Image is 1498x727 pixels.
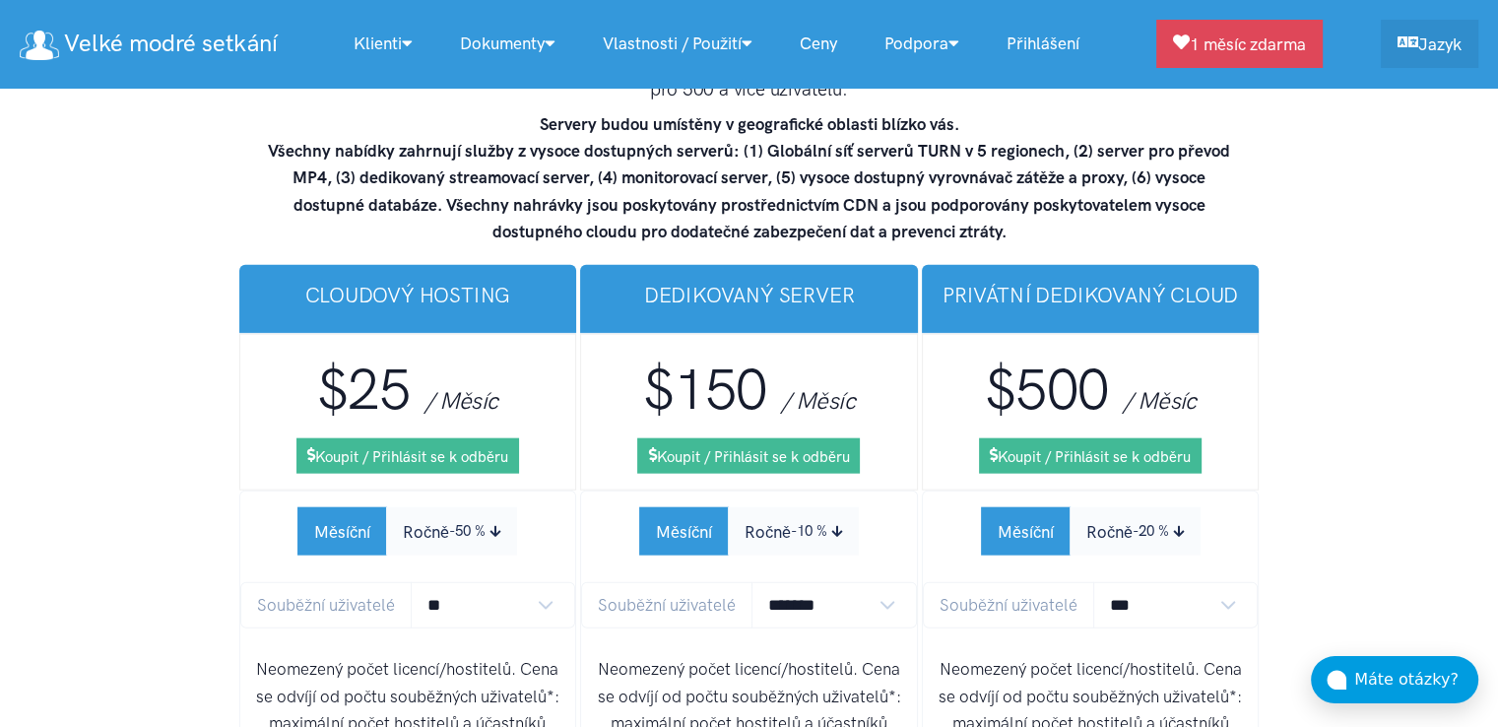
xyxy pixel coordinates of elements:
font: Velké modré setkání [64,29,277,57]
font: Souběžní uživatelé [257,595,395,615]
span: $150 [643,356,767,424]
font: Měsíční [998,522,1054,542]
font: Privátní dedikovaný cloud [943,283,1238,307]
font: Měsíční [656,522,712,542]
div: Období předplatného [297,507,517,556]
button: Máte otázky? [1311,656,1478,703]
font: Ceny [800,33,837,53]
font: / Měsíc [781,386,855,415]
font: / Měsíc [424,386,498,415]
img: logo [20,31,59,60]
font: -10 % [791,522,827,540]
font: Přihlášení [1007,33,1079,53]
font: Jazyk [1418,34,1462,54]
font: Ročně [403,522,449,542]
a: Vlastnosti / Použití [579,23,776,65]
button: Ročně-20 % [1070,507,1201,556]
font: / Měsíc [1123,386,1197,415]
font: Vlastnosti / Použití [603,33,742,53]
font: Servery budou umístěny v geografické oblasti blízko vás. [540,114,959,134]
span: $500 [985,356,1109,424]
font: Koupit / Přihlásit se k odběru [315,448,508,466]
font: -50 % [449,522,486,540]
font: Ročně [1086,522,1133,542]
a: Podpora [861,23,983,65]
font: Dedikovaný server [644,283,854,307]
font: Máte otázky? [1354,670,1459,689]
font: Podpora [884,33,948,53]
a: Koupit / Přihlásit se k odběru [296,438,519,474]
a: Koupit / Přihlásit se k odběru [979,438,1202,474]
font: Všechny nabídky zahrnují služby z vysoce dostupných serverů: (1) Globální síť serverů TURN v 5 re... [268,141,1230,241]
font: Ročně [745,522,791,542]
font: Souběžní uživatelé [598,595,736,615]
a: Koupit / Přihlásit se k odběru [637,438,860,474]
button: Měsíční [981,507,1071,556]
font: Koupit / Přihlásit se k odběru [998,448,1191,466]
a: Ceny [776,23,861,65]
div: Období předplatného [981,507,1201,556]
font: -20 % [1133,522,1169,540]
font: Koupit / Přihlásit se k odběru [656,448,849,466]
font: 1 měsíc zdarma [1190,34,1306,54]
a: 1 měsíc zdarma [1156,20,1323,68]
a: Klienti [330,23,436,65]
button: Měsíční [639,507,729,556]
font: Měsíční [314,522,370,542]
a: Přihlášení [983,23,1103,65]
button: Měsíční [297,507,387,556]
button: Ročně-10 % [728,507,859,556]
font: Souběžní uživatelé [940,595,1077,615]
span: $25 [317,356,410,424]
div: Období předplatného [639,507,859,556]
font: Cloudový hosting [305,283,511,307]
font: Dokumenty [460,33,545,53]
font: Klienti [354,33,402,53]
button: Ročně-50 % [386,507,517,556]
a: Dokumenty [436,23,579,65]
a: Velké modré setkání [20,23,277,65]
